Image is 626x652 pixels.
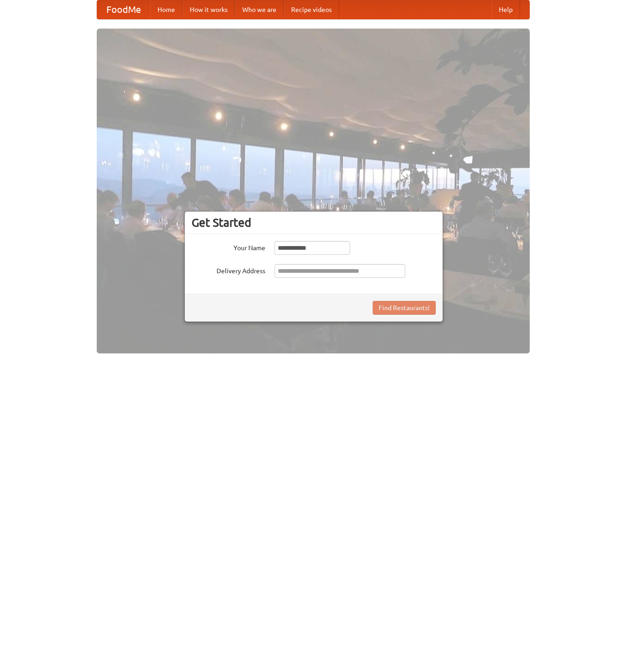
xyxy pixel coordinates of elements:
[97,0,150,19] a: FoodMe
[491,0,520,19] a: Help
[192,241,265,253] label: Your Name
[235,0,284,19] a: Who we are
[182,0,235,19] a: How it works
[373,301,436,315] button: Find Restaurants!
[192,264,265,276] label: Delivery Address
[150,0,182,19] a: Home
[192,216,436,229] h3: Get Started
[284,0,339,19] a: Recipe videos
